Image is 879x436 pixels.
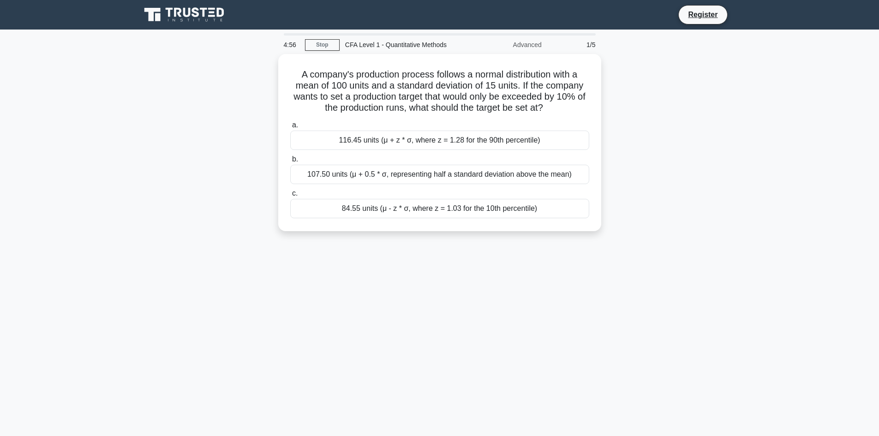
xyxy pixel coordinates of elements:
[292,121,298,129] span: a.
[290,199,589,218] div: 84.55 units (μ - z * σ, where z = 1.03 for the 10th percentile)
[466,36,547,54] div: Advanced
[340,36,466,54] div: CFA Level 1 - Quantitative Methods
[289,69,590,114] h5: A company's production process follows a normal distribution with a mean of 100 units and a stand...
[292,189,298,197] span: c.
[292,155,298,163] span: b.
[305,39,340,51] a: Stop
[547,36,601,54] div: 1/5
[682,9,723,20] a: Register
[290,131,589,150] div: 116.45 units (μ + z * σ, where z = 1.28 for the 90th percentile)
[290,165,589,184] div: 107.50 units (μ + 0.5 * σ, representing half a standard deviation above the mean)
[278,36,305,54] div: 4:56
